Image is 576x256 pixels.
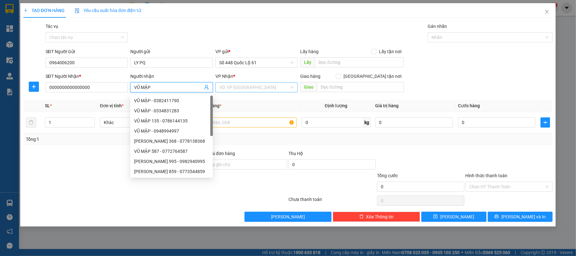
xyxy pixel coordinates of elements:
span: Tổng cước [377,173,398,178]
span: Khác [104,118,192,127]
div: VŨ MẬP 135 - 0786144135 [134,117,209,124]
div: SĐT Người Gửi [46,48,128,55]
span: Thu Hộ [288,151,303,156]
span: Yêu cầu xuất hóa đơn điện tử [75,8,141,13]
span: Số 448 Quốc Lộ 61 [219,58,294,67]
span: TẠO ĐƠN HÀNG [23,8,65,13]
div: VŨ MẬP 995 - 0982940995 [130,156,213,166]
span: Định lượng [325,103,347,108]
span: [PERSON_NAME] và In [501,213,546,220]
input: Ghi chú đơn hàng [200,159,288,170]
div: VŨ MẬP - 0382411790 [134,97,209,104]
span: Đơn vị tính [100,103,124,108]
span: Lấy [300,57,315,67]
div: VŨ MẬP - 0948994997 [130,126,213,136]
button: [PERSON_NAME] [245,212,332,222]
span: Xóa Thông tin [366,213,394,220]
div: VŨ MẬP - 0334831283 [134,107,209,114]
span: [GEOGRAPHIC_DATA] tận nơi [341,73,404,80]
span: Giao hàng [300,74,320,79]
label: Gán nhãn [428,24,447,29]
span: [PERSON_NAME] [440,213,474,220]
span: Giao [300,82,317,92]
button: plus [541,117,550,128]
span: Lấy tận nơi [376,48,404,55]
div: [PERSON_NAME] 995 - 0982940995 [134,158,209,165]
span: kg [364,117,370,128]
div: VŨ MẬP - 0948994997 [134,128,209,134]
span: plus [29,84,39,89]
span: SL [45,103,50,108]
li: VP Số 448 Quốc Lộ 61 [3,34,44,48]
button: Close [538,3,556,21]
input: VD: Bàn, Ghế [201,117,297,128]
div: Người nhận [130,73,213,80]
div: VŨ MẬP 587 - 0772764587 [134,148,209,155]
label: Hình thức thanh toán [466,173,508,178]
img: icon [75,8,80,13]
li: Bốn Luyện Express [3,3,92,27]
div: VŨ MẬP - 0334831283 [130,106,213,116]
div: Chưa thanh toán [288,196,376,207]
input: Dọc đường [317,82,404,92]
button: printer[PERSON_NAME] và In [488,212,553,222]
span: Giá trị hàng [375,103,399,108]
span: Lấy hàng [300,49,319,54]
button: delete [26,117,36,128]
span: VP Nhận [215,74,233,79]
button: save[PERSON_NAME] [421,212,486,222]
div: SĐT Người Nhận [46,73,128,80]
div: VŨ MẬP - 0382411790 [130,96,213,106]
button: deleteXóa Thông tin [333,212,420,222]
button: plus [29,82,39,92]
span: delete [359,214,364,219]
div: VP gửi [215,48,298,55]
label: Ghi chú đơn hàng [200,151,235,156]
div: VŨ MẬP 368 - 0778138368 [130,136,213,146]
div: [PERSON_NAME] 368 - 0778138368 [134,138,209,145]
div: VŨ MẬP 859 - 0773544859 [130,166,213,177]
span: save [433,214,438,219]
span: [PERSON_NAME] [271,213,305,220]
span: user-add [204,85,209,90]
label: Tác vụ [46,24,58,29]
span: plus [541,120,550,125]
span: Cước hàng [458,103,480,108]
li: VP [PERSON_NAME] [44,34,84,41]
div: Người gửi [130,48,213,55]
div: [PERSON_NAME] 859 - 0773544859 [134,168,209,175]
span: close [544,9,549,14]
span: plus [23,8,28,13]
span: printer [494,214,499,219]
input: 0 [375,117,453,128]
div: Tổng: 1 [26,136,223,143]
input: Dọc đường [315,57,404,67]
div: VŨ MẬP 587 - 0772764587 [130,146,213,156]
div: VŨ MẬP 135 - 0786144135 [130,116,213,126]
